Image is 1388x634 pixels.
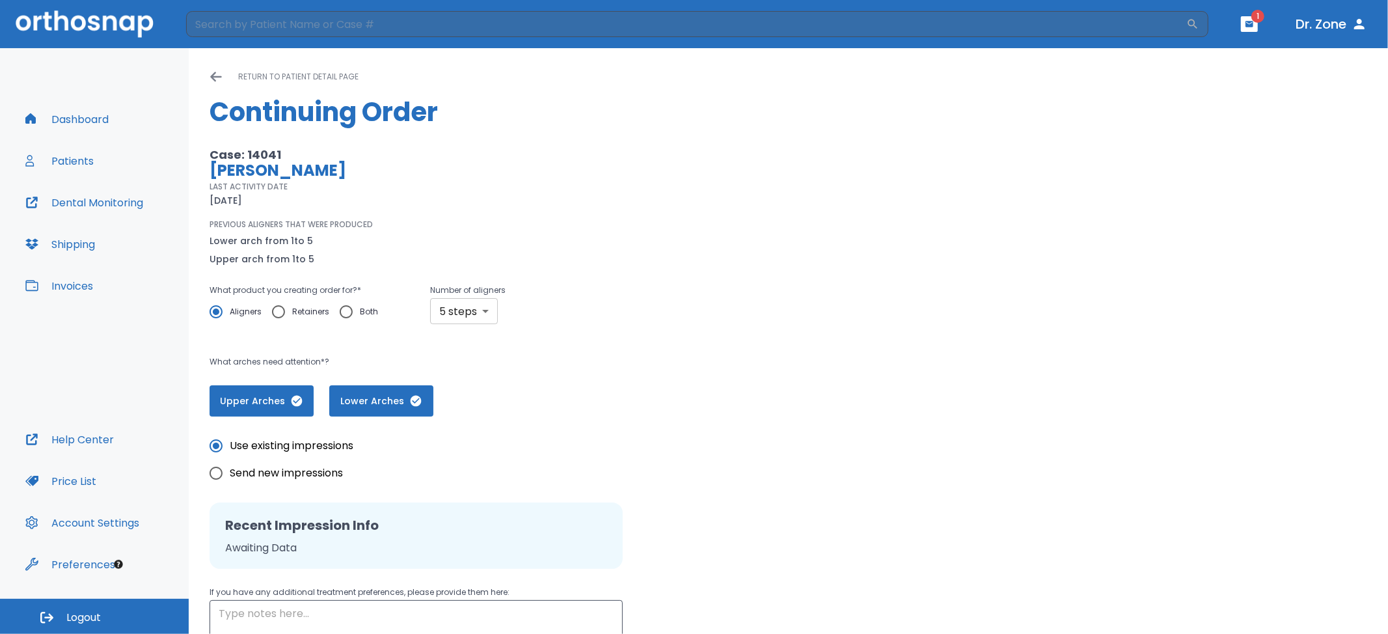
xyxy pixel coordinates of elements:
[186,11,1186,37] input: Search by Patient Name or Case #
[18,228,103,260] button: Shipping
[360,304,378,320] span: Both
[225,540,607,556] p: Awaiting Data
[210,251,314,267] p: Upper arch from 1 to 5
[210,147,885,163] p: Case: 14041
[210,219,373,230] p: PREVIOUS ALIGNERS THAT WERE PRODUCED
[430,298,498,324] div: 5 steps
[18,187,151,218] button: Dental Monitoring
[342,394,420,408] span: Lower Arches
[230,438,353,454] span: Use existing impressions
[1251,10,1264,23] span: 1
[210,92,1367,131] h1: Continuing Order
[329,385,433,417] button: Lower Arches
[66,611,101,625] span: Logout
[210,193,242,208] p: [DATE]
[210,233,314,249] p: Lower arch from 1 to 5
[18,507,147,538] button: Account Settings
[210,283,388,298] p: What product you creating order for? *
[1290,12,1372,36] button: Dr. Zone
[223,394,301,408] span: Upper Arches
[18,145,102,176] button: Patients
[18,465,104,497] button: Price List
[210,385,314,417] button: Upper Arches
[210,354,885,370] p: What arches need attention*?
[18,270,101,301] button: Invoices
[210,163,885,178] p: [PERSON_NAME]
[18,103,116,135] button: Dashboard
[210,181,288,193] p: LAST ACTIVITY DATE
[18,424,122,455] button: Help Center
[113,558,124,570] div: Tooltip anchor
[210,585,623,600] p: If you have any additional treatment preferences, please provide them here:
[16,10,154,37] img: Orthosnap
[225,516,607,535] h2: Recent Impression Info
[230,465,343,481] span: Send new impressions
[230,304,262,320] span: Aligners
[430,283,506,298] p: Number of aligners
[18,549,123,580] button: Preferences
[238,69,359,85] p: return to patient detail page
[292,304,329,320] span: Retainers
